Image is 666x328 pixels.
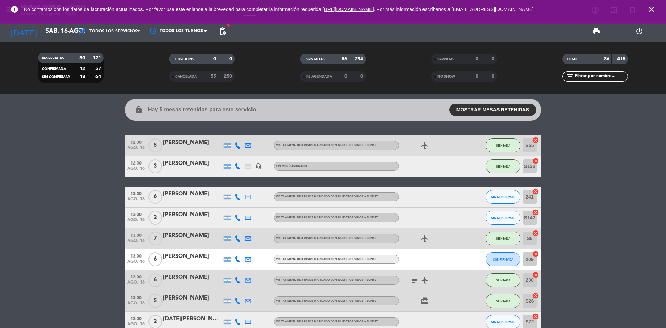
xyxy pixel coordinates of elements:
strong: 0 [492,57,496,61]
span: 13:00 [127,293,145,301]
i: cancel [532,137,539,144]
button: CONFIRMADA [486,252,520,266]
strong: 250 [224,74,233,79]
i: cancel [532,209,539,216]
strong: 12 [79,66,85,71]
span: NO SHOW [437,75,455,78]
span: Visita+ menu de 3 pasos maridado con nuestros vinos + sunset [276,237,378,240]
a: [URL][DOMAIN_NAME] [323,7,374,12]
span: Sin menú asignado [276,165,307,168]
span: 5 [148,138,162,152]
span: 13:00 [127,231,145,239]
span: Visita+ menu de 3 pasos maridado con nuestros vinos + sunset [276,144,378,147]
span: SENTADAS [306,58,325,61]
span: No contamos con los datos de facturación actualizados. Por favor use este enlance a la brevedad p... [24,7,534,12]
span: CANCELADA [175,75,197,78]
span: ago. 16 [127,301,145,309]
span: Visita+ menu de 3 pasos maridado con nuestros vinos + sunset [276,258,378,261]
span: Visita+ menu de 3 pasos maridado con nuestros vinos + sunset [276,195,378,198]
span: 13:00 [127,210,145,218]
button: SENTADA [486,273,520,287]
i: cancel [532,251,539,258]
span: 6 [148,273,162,287]
strong: 18 [79,74,85,79]
span: SIN CONFIRMAR [491,195,515,199]
span: 7 [148,232,162,245]
div: [DATE][PERSON_NAME] [163,314,222,323]
span: ago. 16 [127,238,145,246]
span: 5 [148,294,162,308]
button: MOSTRAR MESAS RETENIDAS [449,104,536,116]
div: [PERSON_NAME] [163,294,222,303]
span: SENTADA [496,165,510,168]
span: CONFIRMADA [42,67,66,71]
button: SENTADA [486,294,520,308]
span: 3 [148,159,162,173]
i: close [647,5,656,14]
i: cancel [532,292,539,299]
div: LOG OUT [618,21,661,42]
strong: 55 [211,74,216,79]
i: error [10,5,19,14]
button: SENTADA [486,138,520,152]
strong: 0 [476,57,478,61]
div: [PERSON_NAME] [163,210,222,219]
i: airplanemode_active [421,141,429,150]
strong: 64 [95,74,102,79]
span: Hay 5 mesas retenidas para este servicio [148,105,256,114]
span: 2 [148,211,162,225]
span: SENTADA [496,237,510,241]
i: cancel [532,230,539,237]
strong: 86 [604,57,609,61]
i: cancel [532,271,539,278]
i: cancel [532,188,539,195]
div: [PERSON_NAME] [163,231,222,240]
strong: 30 [79,56,85,60]
span: 13:00 [127,189,145,197]
strong: 0 [344,74,347,79]
span: 6 [148,190,162,204]
i: card_giftcard [421,297,429,305]
i: power_settings_new [635,27,643,35]
span: SENTADA [496,299,510,303]
span: Todos los servicios [89,29,137,34]
div: [PERSON_NAME] [163,252,222,261]
span: SENTADA [496,144,510,148]
div: [PERSON_NAME] [163,159,222,168]
i: headset_mic [255,163,262,169]
strong: 0 [476,74,478,79]
i: cancel [532,158,539,165]
span: SENTADA [496,278,510,282]
button: SIN CONFIRMAR [486,190,520,204]
strong: 121 [93,56,102,60]
span: 13:00 [127,272,145,280]
strong: 0 [213,57,216,61]
span: Visita+ menu de 3 pasos maridado con nuestros vinos + sunset [276,279,378,281]
span: SIN CONFIRMAR [491,320,515,324]
span: 12:30 [127,159,145,167]
span: ago. 16 [127,145,145,153]
strong: 415 [617,57,627,61]
span: 12:30 [127,138,145,146]
input: Filtrar por nombre... [574,73,628,80]
span: 13:00 [127,314,145,322]
i: [DATE] [5,24,42,39]
span: CONFIRMADA [493,258,513,261]
span: ago. 16 [127,259,145,267]
button: SIN CONFIRMAR [486,211,520,225]
strong: 294 [355,57,365,61]
a: . Por más información escríbanos a [EMAIL_ADDRESS][DOMAIN_NAME] [374,7,534,12]
strong: 57 [95,66,102,71]
span: fiber_manual_record [226,23,230,27]
span: pending_actions [219,27,227,35]
span: CHECK INS [175,58,194,61]
span: ago. 16 [127,280,145,288]
strong: 0 [492,74,496,79]
i: airplanemode_active [421,276,429,284]
span: print [592,27,600,35]
span: 6 [148,252,162,266]
div: [PERSON_NAME] [163,190,222,199]
span: SIN CONFIRMAR [491,216,515,220]
i: filter_list [566,72,574,81]
strong: 0 [229,57,233,61]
